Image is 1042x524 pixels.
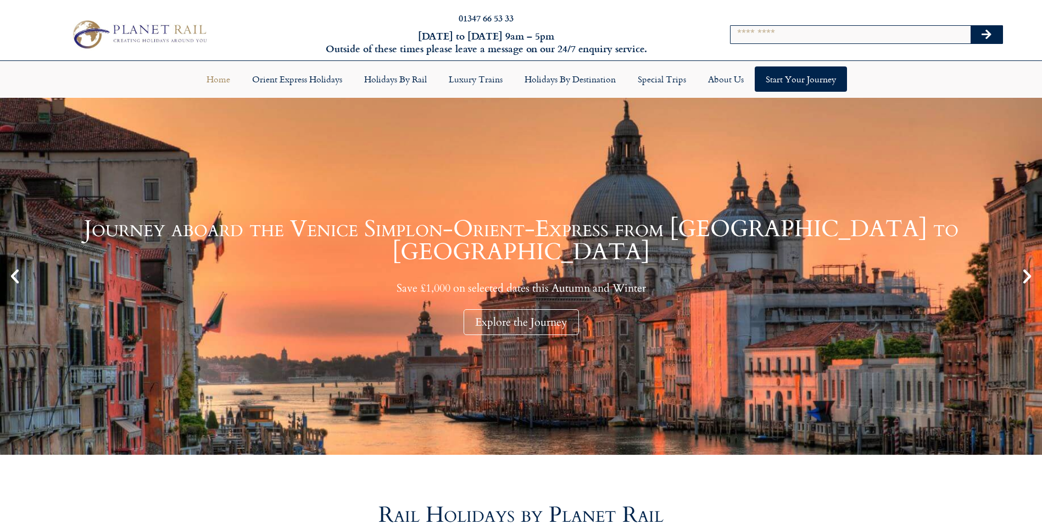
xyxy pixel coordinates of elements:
[438,66,514,92] a: Luxury Trains
[281,30,692,55] h6: [DATE] to [DATE] 9am – 5pm Outside of these times please leave a message on our 24/7 enquiry serv...
[353,66,438,92] a: Holidays by Rail
[971,26,1002,43] button: Search
[27,281,1015,295] p: Save £1,000 on selected dates this Autumn and Winter
[755,66,847,92] a: Start your Journey
[627,66,697,92] a: Special Trips
[464,309,579,335] div: Explore the Journey
[27,218,1015,264] h1: Journey aboard the Venice Simplon-Orient-Express from [GEOGRAPHIC_DATA] to [GEOGRAPHIC_DATA]
[5,66,1037,92] nav: Menu
[514,66,627,92] a: Holidays by Destination
[1018,267,1037,286] div: Next slide
[5,267,24,286] div: Previous slide
[67,17,210,52] img: Planet Rail Train Holidays Logo
[196,66,241,92] a: Home
[241,66,353,92] a: Orient Express Holidays
[459,12,514,24] a: 01347 66 53 33
[697,66,755,92] a: About Us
